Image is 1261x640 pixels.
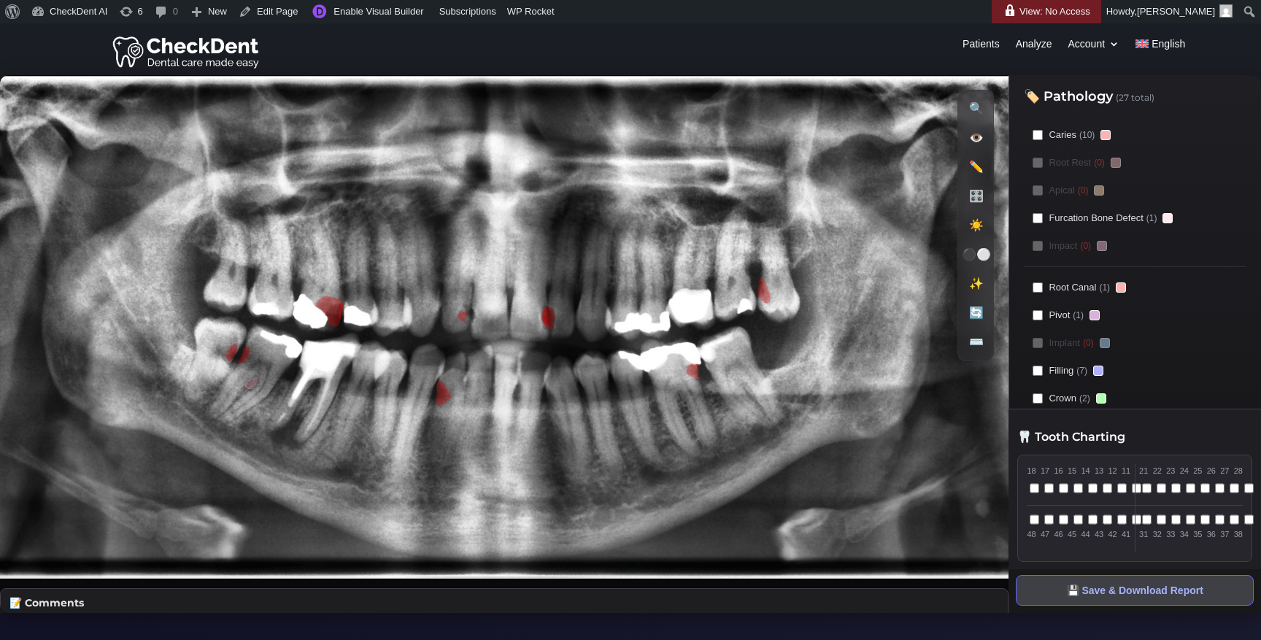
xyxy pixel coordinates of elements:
[1041,464,1049,477] span: 17
[1234,528,1243,541] span: 38
[1033,393,1043,404] input: Crown(2)
[1122,528,1130,541] span: 41
[1116,92,1154,103] span: (27 total)
[1094,156,1105,169] span: (0)
[1146,212,1157,225] span: (1)
[1079,392,1090,405] span: (2)
[1033,213,1043,223] input: Furcation Bone Defect(1)
[1220,464,1229,477] span: 27
[1024,359,1246,382] label: Filling
[1193,464,1202,477] span: 25
[1095,464,1103,477] span: 13
[964,330,989,355] button: ⌨️
[1016,39,1052,55] a: Analyze
[1166,528,1175,541] span: 33
[1152,39,1185,49] span: English
[1139,528,1148,541] span: 31
[1108,464,1117,477] span: 12
[1054,528,1063,541] span: 46
[1024,234,1246,258] label: Impact
[1054,464,1063,477] span: 16
[1153,464,1162,477] span: 22
[964,301,989,325] button: 🔄
[1137,6,1215,17] span: [PERSON_NAME]
[1024,304,1246,327] label: Pivot
[1220,528,1229,541] span: 37
[1207,464,1216,477] span: 26
[9,598,999,615] h4: 📝 Comments
[964,155,989,180] button: ✏️
[964,126,989,150] button: 👁️
[964,184,989,209] button: 🎛️
[1180,528,1189,541] span: 34
[963,39,1000,55] a: Patients
[1033,282,1043,293] input: Root Canal(1)
[1027,464,1036,477] span: 18
[1024,179,1246,202] label: Apical
[1024,151,1246,174] label: Root Rest
[1016,575,1254,606] button: 💾 Save & Download Report
[1024,276,1246,299] label: Root Canal
[1108,528,1117,541] span: 42
[1017,431,1252,447] h3: 🦷 Tooth Charting
[1081,528,1090,541] span: 44
[1166,464,1175,477] span: 23
[1080,239,1091,252] span: (0)
[1024,331,1246,355] label: Implant
[1068,528,1076,541] span: 45
[1081,464,1090,477] span: 14
[1033,158,1043,168] input: Root Rest(0)
[1027,528,1036,541] span: 48
[1095,528,1103,541] span: 43
[1139,464,1148,477] span: 21
[1234,464,1243,477] span: 28
[1122,464,1130,477] span: 11
[1079,128,1095,142] span: (10)
[964,242,989,267] button: ⚫⚪
[1207,528,1216,541] span: 36
[1033,366,1043,376] input: Filling(7)
[1083,336,1094,350] span: (0)
[1024,90,1246,112] h3: 🏷️ Pathology
[1193,528,1202,541] span: 35
[964,96,989,121] button: 🔍
[1135,39,1185,55] a: English
[1024,387,1246,410] label: Crown
[1099,281,1110,294] span: (1)
[1153,528,1162,541] span: 32
[1033,185,1043,196] input: Apical(0)
[1041,528,1049,541] span: 47
[1073,309,1084,322] span: (1)
[1076,364,1087,377] span: (7)
[1024,123,1246,147] label: Caries
[1180,464,1189,477] span: 24
[1068,39,1119,55] a: Account
[112,33,262,70] img: Checkdent Logo
[1033,338,1043,348] input: Implant(0)
[964,271,989,296] button: ✨
[1078,184,1089,197] span: (0)
[1219,4,1233,18] img: Arnav Saha
[1024,207,1246,230] label: Furcation Bone Defect
[1033,241,1043,251] input: Impact(0)
[1033,130,1043,140] input: Caries(10)
[1068,464,1076,477] span: 15
[964,213,989,238] button: ☀️
[1033,310,1043,320] input: Pivot(1)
